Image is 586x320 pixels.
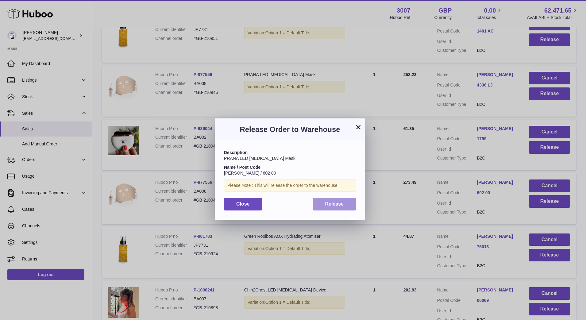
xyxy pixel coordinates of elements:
strong: Name / Post Code [224,165,260,170]
strong: Description [224,150,248,155]
button: × [355,123,362,131]
div: Please Note : This will release the order to the warehouse [224,179,356,192]
h3: Release Order to Warehouse [224,125,356,134]
button: Release [313,198,356,210]
span: Close [236,201,250,206]
span: PRANA LED [MEDICAL_DATA] Mask [224,156,295,161]
button: Close [224,198,262,210]
span: Release [325,201,344,206]
span: [PERSON_NAME] / 602 00 [224,171,276,175]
